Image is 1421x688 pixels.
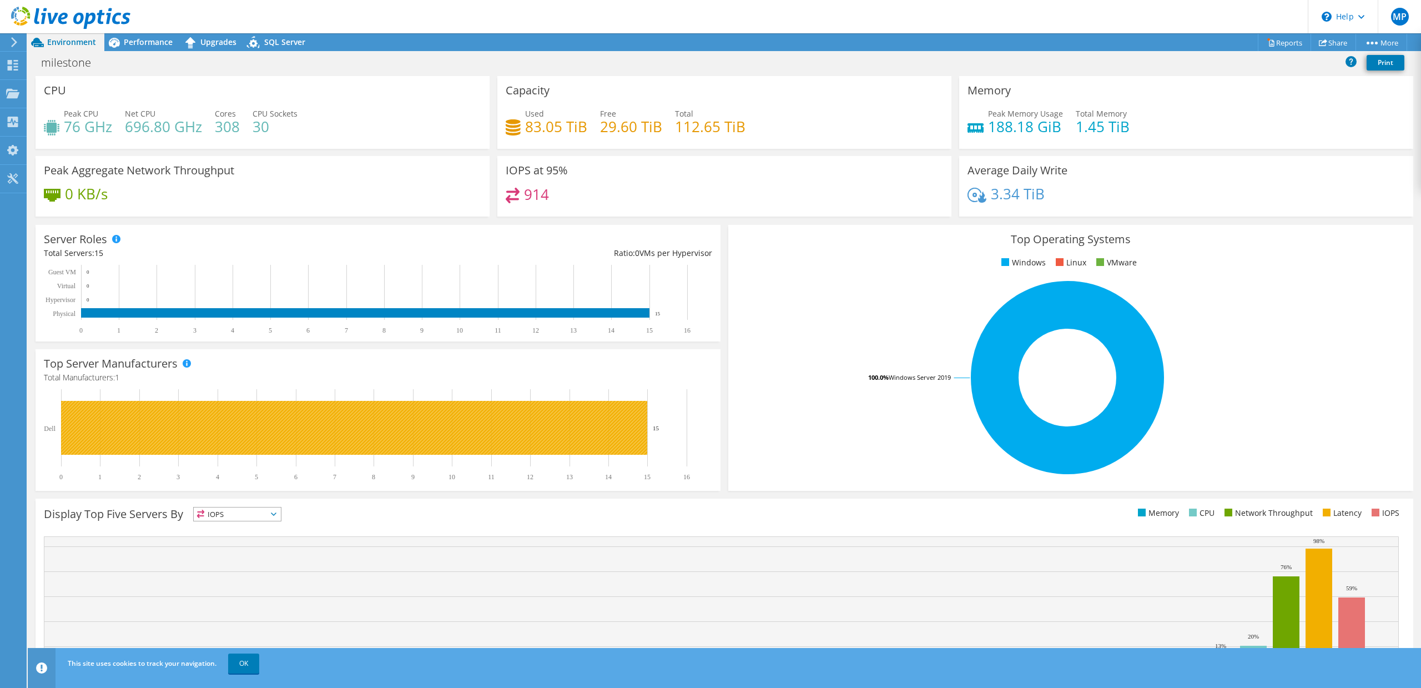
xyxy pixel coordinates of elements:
[1258,34,1311,51] a: Reports
[644,473,651,481] text: 15
[269,327,272,334] text: 5
[506,164,568,177] h3: IOPS at 95%
[1076,120,1130,133] h4: 1.45 TiB
[1322,12,1332,22] svg: \n
[200,37,236,47] span: Upgrades
[488,473,495,481] text: 11
[378,247,712,259] div: Ratio: VMs per Hypervisor
[264,37,305,47] span: SQL Server
[138,473,141,481] text: 2
[44,164,234,177] h3: Peak Aggregate Network Throughput
[46,296,75,304] text: Hypervisor
[1391,8,1409,26] span: MP
[65,188,108,200] h4: 0 KB/s
[495,327,501,334] text: 11
[1281,564,1292,570] text: 76%
[57,282,76,290] text: Virtual
[79,327,83,334] text: 0
[1186,507,1215,519] li: CPU
[333,473,336,481] text: 7
[125,120,202,133] h4: 696.80 GHz
[382,327,386,334] text: 8
[255,473,258,481] text: 5
[151,647,162,654] text: 10%
[64,108,98,119] span: Peak CPU
[737,233,1405,245] h3: Top Operating Systems
[1094,257,1137,269] li: VMware
[372,473,375,481] text: 8
[87,283,89,289] text: 0
[1356,34,1407,51] a: More
[216,473,219,481] text: 4
[889,373,951,381] tspan: Windows Server 2019
[68,659,216,668] span: This site uses cookies to track your navigation.
[124,37,173,47] span: Performance
[47,37,96,47] span: Environment
[231,327,234,334] text: 4
[506,84,550,97] h3: Capacity
[294,473,298,481] text: 6
[444,647,452,654] text: 9%
[1215,642,1226,649] text: 13%
[532,327,539,334] text: 12
[675,108,693,119] span: Total
[98,473,102,481] text: 1
[655,311,661,317] text: 15
[1053,257,1086,269] li: Linux
[87,297,89,303] text: 0
[177,473,180,481] text: 3
[991,188,1045,200] h4: 3.34 TiB
[525,108,544,119] span: Used
[253,120,298,133] h4: 30
[44,84,66,97] h3: CPU
[1320,507,1362,519] li: Latency
[653,425,659,431] text: 15
[1076,108,1127,119] span: Total Memory
[44,233,107,245] h3: Server Roles
[527,473,533,481] text: 12
[59,473,63,481] text: 0
[999,257,1046,269] li: Windows
[684,327,691,334] text: 16
[988,108,1063,119] span: Peak Memory Usage
[94,248,103,258] span: 15
[44,425,56,433] text: Dell
[36,57,108,69] h1: milestone
[988,120,1063,133] h4: 188.18 GiB
[868,373,889,381] tspan: 100.0%
[675,120,745,133] h4: 112.65 TiB
[605,473,612,481] text: 14
[44,358,178,370] h3: Top Server Manufacturers
[646,327,653,334] text: 15
[1369,507,1399,519] li: IOPS
[48,268,76,276] text: Guest VM
[600,120,662,133] h4: 29.60 TiB
[968,84,1011,97] h3: Memory
[64,120,112,133] h4: 76 GHz
[1135,507,1179,519] li: Memory
[44,371,712,384] h4: Total Manufacturers:
[44,247,378,259] div: Total Servers:
[87,269,89,275] text: 0
[115,372,119,383] span: 1
[608,327,614,334] text: 14
[155,327,158,334] text: 2
[525,120,587,133] h4: 83.05 TiB
[635,248,639,258] span: 0
[125,108,155,119] span: Net CPU
[1313,538,1324,544] text: 98%
[253,108,298,119] span: CPU Sockets
[218,647,226,654] text: 9%
[1311,34,1356,51] a: Share
[456,327,463,334] text: 10
[53,310,75,318] text: Physical
[411,473,415,481] text: 9
[194,508,281,521] span: IOPS
[570,327,577,334] text: 13
[420,327,424,334] text: 9
[1222,507,1313,519] li: Network Throughput
[215,120,240,133] h4: 308
[306,327,310,334] text: 6
[524,188,549,200] h4: 914
[683,473,690,481] text: 16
